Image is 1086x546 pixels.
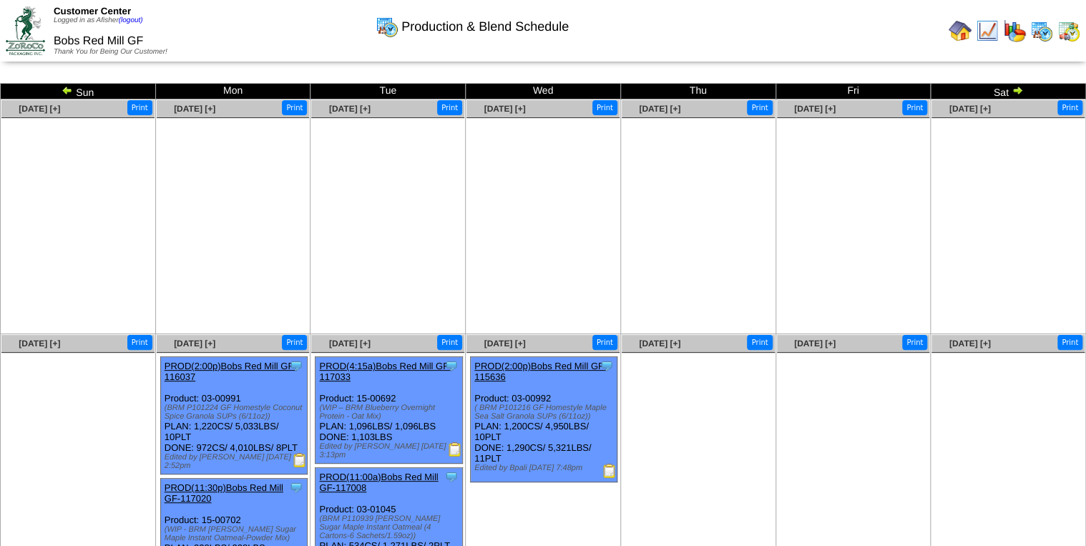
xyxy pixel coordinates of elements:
img: graph.gif [1003,19,1026,42]
a: PROD(11:00a)Bobs Red Mill GF-117008 [319,472,438,493]
a: PROD(4:15a)Bobs Red Mill GF-117033 [319,361,451,382]
td: Wed [466,84,621,99]
img: home.gif [949,19,972,42]
a: [DATE] [+] [949,104,991,114]
img: calendarprod.gif [1030,19,1053,42]
td: Sat [931,84,1086,99]
div: (WIP - BRM [PERSON_NAME] Sugar Maple Instant Oatmeal-Powder Mix) [165,525,307,542]
a: (logout) [119,16,143,24]
span: Thank You for Being Our Customer! [54,48,167,56]
button: Print [592,335,617,350]
a: [DATE] [+] [639,104,680,114]
img: Production Report [448,442,462,457]
span: Production & Blend Schedule [401,19,569,34]
a: [DATE] [+] [174,104,215,114]
img: ZoRoCo_Logo(Green%26Foil)%20jpg.webp [6,6,45,54]
img: arrowleft.gif [62,84,73,96]
button: Print [902,335,927,350]
div: (BRM P101224 GF Homestyle Coconut Spice Granola SUPs (6/11oz)) [165,404,307,421]
span: Bobs Red Mill GF [54,35,143,47]
button: Print [282,100,307,115]
a: PROD(2:00p)Bobs Red Mill GF-115636 [474,361,607,382]
img: Tooltip [444,359,459,373]
a: [DATE] [+] [484,104,525,114]
button: Print [592,100,617,115]
a: [DATE] [+] [19,104,60,114]
img: Tooltip [444,469,459,484]
div: Product: 03-00991 PLAN: 1,220CS / 5,033LBS / 10PLT DONE: 972CS / 4,010LBS / 8PLT [160,357,307,474]
a: [DATE] [+] [794,338,836,348]
div: Product: 15-00692 PLAN: 1,096LBS / 1,096LBS DONE: 1,103LBS [315,357,462,464]
button: Print [437,100,462,115]
img: Production Report [293,453,307,467]
div: Edited by Bpali [DATE] 7:48pm [474,464,617,472]
button: Print [437,335,462,350]
button: Print [747,335,772,350]
a: PROD(2:00p)Bobs Red Mill GF-116037 [165,361,297,382]
a: [DATE] [+] [329,104,371,114]
img: calendarinout.gif [1057,19,1080,42]
td: Sun [1,84,156,99]
a: [DATE] [+] [949,338,991,348]
div: Edited by [PERSON_NAME] [DATE] 3:13pm [319,442,461,459]
td: Fri [776,84,931,99]
a: PROD(11:30p)Bobs Red Mill GF-117020 [165,482,283,504]
div: Edited by [PERSON_NAME] [DATE] 2:52pm [165,453,307,470]
button: Print [282,335,307,350]
div: (WIP – BRM Blueberry Overnight Protein - Oat Mix) [319,404,461,421]
img: Production Report [602,464,617,478]
button: Print [747,100,772,115]
a: [DATE] [+] [174,338,215,348]
td: Mon [155,84,310,99]
a: [DATE] [+] [484,338,525,348]
img: calendarprod.gif [376,15,398,38]
div: Product: 03-00992 PLAN: 1,200CS / 4,950LBS / 10PLT DONE: 1,290CS / 5,321LBS / 11PLT [471,357,617,482]
img: Tooltip [289,480,303,494]
a: [DATE] [+] [329,338,371,348]
span: Customer Center [54,6,131,16]
button: Print [127,335,152,350]
td: Tue [310,84,466,99]
img: arrowright.gif [1012,84,1023,96]
a: [DATE] [+] [639,338,680,348]
button: Print [127,100,152,115]
img: Tooltip [289,359,303,373]
a: [DATE] [+] [19,338,60,348]
div: (BRM P110939 [PERSON_NAME] Sugar Maple Instant Oatmeal (4 Cartons-6 Sachets/1.59oz)) [319,515,461,540]
img: line_graph.gif [976,19,999,42]
button: Print [1057,100,1082,115]
img: Tooltip [600,359,614,373]
td: Thu [620,84,776,99]
span: Logged in as Afisher [54,16,143,24]
div: ( BRM P101216 GF Homestyle Maple Sea Salt Granola SUPs (6/11oz)) [474,404,617,421]
button: Print [902,100,927,115]
a: [DATE] [+] [794,104,836,114]
button: Print [1057,335,1082,350]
